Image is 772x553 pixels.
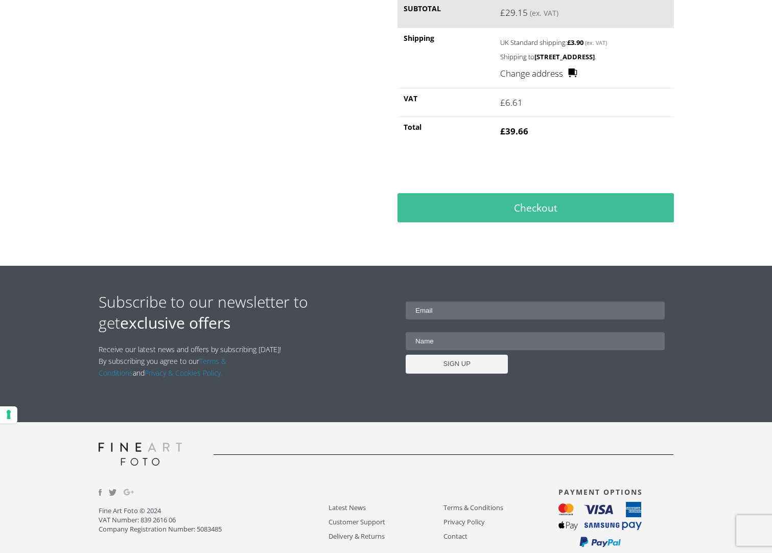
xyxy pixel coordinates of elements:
[397,193,673,223] a: Checkout
[99,291,386,333] h2: Subscribe to our newsletter to get
[99,443,182,466] img: logo-grey.svg
[534,52,595,61] strong: [STREET_ADDRESS]
[443,531,558,542] a: Contact
[500,51,667,63] p: Shipping to .
[443,516,558,528] a: Privacy Policy
[99,506,329,534] p: Fine Art Foto © 2024 VAT Number: 839 2616 06 Company Registration Number: 5083485
[145,368,222,378] a: Privacy & Cookies Policy.
[567,38,583,47] bdi: 3.90
[406,332,665,350] input: Name
[500,36,651,48] label: UK Standard shipping:
[500,7,505,18] span: £
[558,487,673,497] h3: PAYMENT OPTIONS
[397,88,494,117] th: VAT
[500,125,528,137] bdi: 39.66
[99,489,102,496] img: facebook.svg
[500,7,528,18] bdi: 29.15
[329,516,443,528] a: Customer Support
[329,502,443,514] a: Latest News
[530,8,558,18] small: (ex. VAT)
[500,97,523,108] bdi: 6.61
[500,97,505,108] span: £
[397,117,494,146] th: Total
[120,312,230,333] strong: exclusive offers
[443,502,558,514] a: Terms & Conditions
[124,487,134,497] img: Google_Plus.svg
[500,125,505,137] span: £
[567,38,571,47] span: £
[558,502,642,548] img: payment_options.svg
[397,28,494,88] th: Shipping
[329,531,443,542] a: Delivery & Returns
[109,489,117,496] img: twitter.svg
[406,302,665,319] input: Email
[585,39,607,47] small: (ex. VAT)
[99,343,287,379] p: Receive our latest news and offers by subscribing [DATE]! By subscribing you agree to our and
[500,67,577,80] a: Change address
[406,355,508,374] input: SIGN UP
[397,157,673,185] iframe: PayPal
